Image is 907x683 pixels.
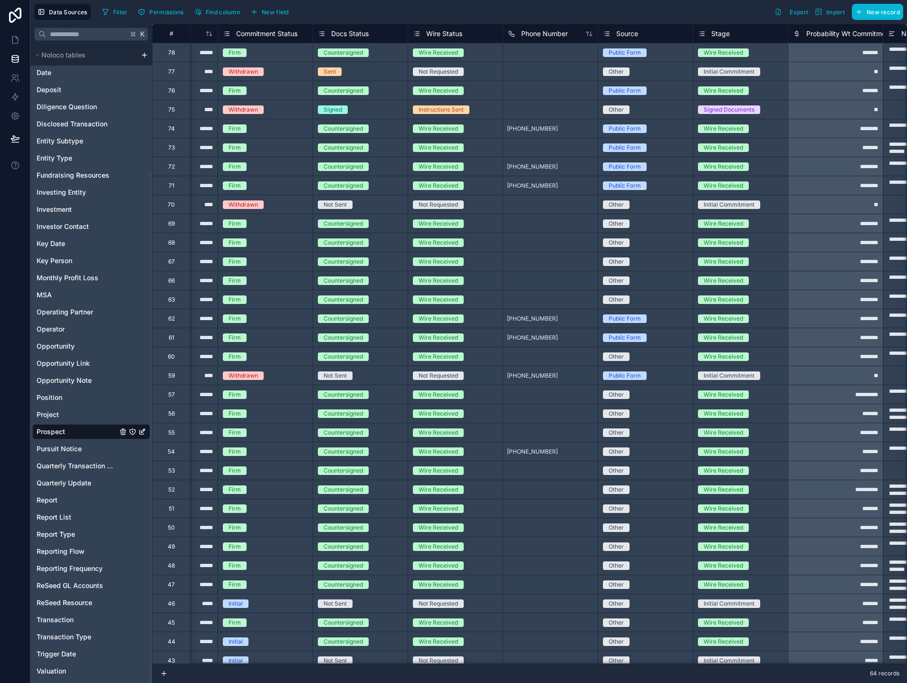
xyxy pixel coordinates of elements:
[37,341,75,351] span: Opportunity
[168,87,175,95] div: 76
[609,333,641,342] div: Public Form
[229,124,241,133] div: Firm
[324,257,363,266] div: Countersigned
[229,276,241,285] div: Firm
[419,447,458,456] div: Wire Received
[37,615,74,625] span: Transaction
[37,427,65,436] span: Prospect
[704,390,743,399] div: Wire Received
[229,143,241,152] div: Firm
[609,352,624,361] div: Other
[419,295,458,304] div: Wire Received
[609,219,624,228] div: Other
[37,273,98,283] span: Monthly Profit Loss
[32,424,150,439] div: Prospect
[609,314,641,323] div: Public Form
[37,222,117,231] a: Investor Contact
[704,200,754,209] div: Initial Commitment
[507,125,558,133] span: [PHONE_NUMBER]
[419,162,458,171] div: Wire Received
[609,105,624,114] div: Other
[168,524,175,531] div: 50
[168,448,175,455] div: 54
[324,105,342,114] div: Signed
[37,222,89,231] span: Investor Contact
[32,99,150,114] div: Diligence Question
[704,504,743,513] div: Wire Received
[168,239,175,247] div: 68
[704,86,743,95] div: Wire Received
[419,504,458,513] div: Wire Received
[37,153,117,163] a: Entity Type
[704,181,743,190] div: Wire Received
[168,486,175,493] div: 52
[229,257,241,266] div: Firm
[507,315,558,323] span: [PHONE_NUMBER]
[262,9,289,16] span: New field
[419,314,458,323] div: Wire Received
[37,239,65,248] span: Key Date
[521,29,568,38] span: Phone Number
[229,466,241,475] div: Firm
[37,478,117,488] a: Quarterly Update
[169,505,174,512] div: 51
[704,238,743,247] div: Wire Received
[704,447,743,456] div: Wire Received
[37,427,117,436] a: Prospect
[419,276,458,285] div: Wire Received
[609,162,641,171] div: Public Form
[609,485,624,494] div: Other
[419,390,458,399] div: Wire Received
[37,530,117,539] a: Report Type
[704,333,743,342] div: Wire Received
[419,105,464,114] div: Instructions Sent
[37,256,117,266] a: Key Person
[771,4,812,20] button: Export
[32,339,150,354] div: Opportunity
[324,67,336,76] div: Sent
[168,391,175,398] div: 57
[32,544,150,559] div: Reporting Flow
[168,106,175,114] div: 75
[704,371,754,380] div: Initial Commitment
[37,581,117,590] a: ReSeed GL Accounts
[609,447,624,456] div: Other
[324,86,363,95] div: Countersigned
[37,324,117,334] a: Operator
[37,359,90,368] span: Opportunity Link
[419,371,458,380] div: Not Requested
[704,466,743,475] div: Wire Received
[331,29,369,38] span: Docs Status
[168,144,175,152] div: 73
[32,270,150,285] div: Monthly Profit Loss
[37,495,117,505] a: Report
[37,188,117,197] a: Investing Entity
[704,67,754,76] div: Initial Commitment
[168,277,175,285] div: 66
[37,495,57,505] span: Report
[168,429,175,436] div: 55
[37,598,117,607] a: ReSeed Resource
[37,153,72,163] span: Entity Type
[609,295,624,304] div: Other
[37,649,117,659] a: Trigger Date
[419,428,458,437] div: Wire Received
[426,29,462,38] span: Wire Status
[168,315,175,323] div: 62
[507,334,558,341] span: [PHONE_NUMBER]
[609,523,624,532] div: Other
[37,307,93,317] span: Operating Partner
[37,564,103,573] span: Reporting Frequency
[609,504,624,513] div: Other
[609,428,624,437] div: Other
[32,322,150,337] div: Operator
[609,371,641,380] div: Public Form
[324,314,363,323] div: Countersigned
[812,4,848,20] button: Import
[32,441,150,456] div: Pursuit Notice
[168,49,175,57] div: 78
[324,371,347,380] div: Not Sent
[168,258,175,266] div: 67
[324,181,363,190] div: Countersigned
[704,124,743,133] div: Wire Received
